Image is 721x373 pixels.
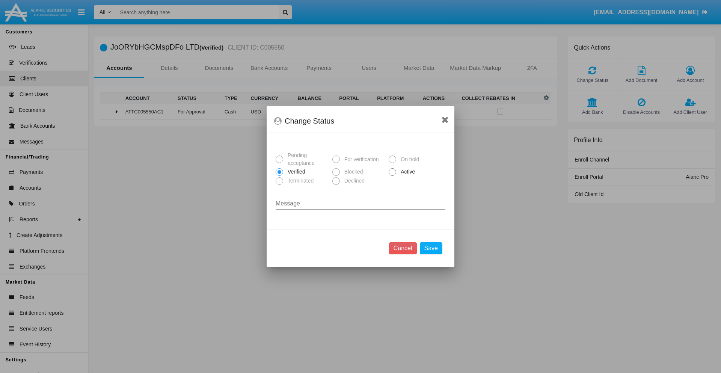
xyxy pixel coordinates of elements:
span: Declined [340,177,367,185]
span: For verification [340,156,381,163]
span: Terminated [283,177,315,185]
span: Verified [283,168,307,176]
button: Save [420,242,442,254]
span: Pending acceptance [283,151,329,167]
span: Blocked [340,168,365,176]
button: Cancel [389,242,417,254]
span: On hold [396,156,421,163]
span: Active [396,168,417,176]
div: Change Status [274,115,447,127]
